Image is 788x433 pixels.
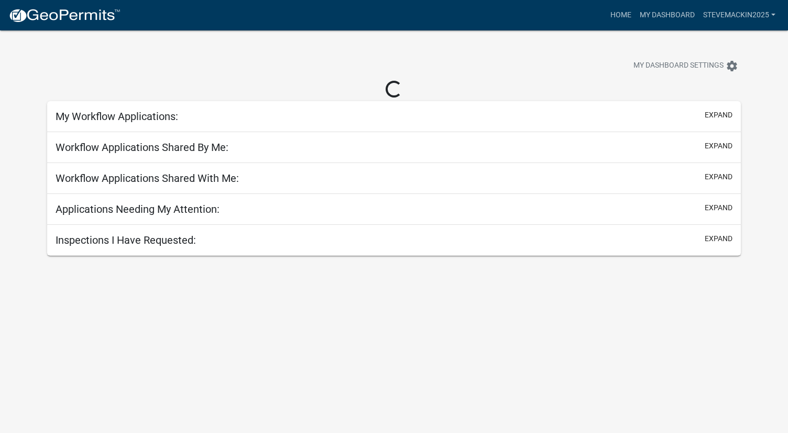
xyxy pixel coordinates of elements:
[705,140,732,151] button: expand
[56,234,196,246] h5: Inspections I Have Requested:
[705,110,732,121] button: expand
[606,5,636,25] a: Home
[705,202,732,213] button: expand
[56,172,239,185] h5: Workflow Applications Shared With Me:
[636,5,699,25] a: My Dashboard
[705,233,732,244] button: expand
[726,60,738,72] i: settings
[56,110,178,123] h5: My Workflow Applications:
[633,60,724,72] span: My Dashboard Settings
[56,141,228,154] h5: Workflow Applications Shared By Me:
[625,56,747,76] button: My Dashboard Settingssettings
[705,171,732,182] button: expand
[56,203,220,215] h5: Applications Needing My Attention:
[699,5,780,25] a: Stevemackin2025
